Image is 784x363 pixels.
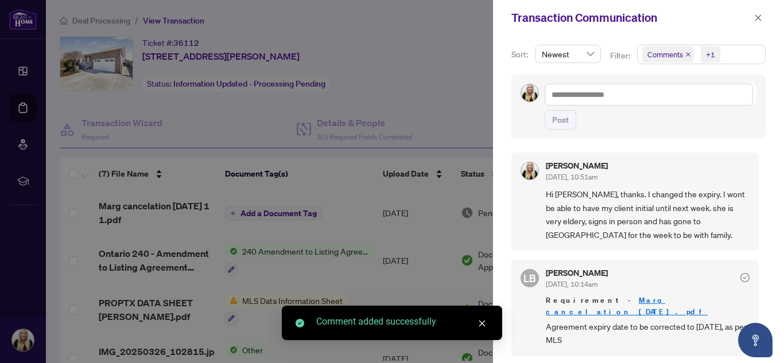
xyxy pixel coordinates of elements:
[546,173,597,181] span: [DATE], 10:51am
[546,162,608,170] h5: [PERSON_NAME]
[546,269,608,277] h5: [PERSON_NAME]
[523,270,536,286] span: LB
[546,320,750,347] span: Agreement expiry date to be corrected to [DATE], as per MLS
[478,319,486,327] span: close
[740,273,750,282] span: check-circle
[685,52,691,57] span: close
[521,162,538,179] img: Profile Icon
[542,45,594,63] span: Newest
[610,49,632,62] p: Filter:
[511,9,751,26] div: Transaction Communication
[316,315,488,329] div: Comment added successfully
[738,323,773,357] button: Open asap
[546,280,597,288] span: [DATE], 10:14am
[511,48,530,61] p: Sort:
[545,110,576,130] button: Post
[706,49,715,60] div: +1
[642,46,694,63] span: Comments
[521,84,538,102] img: Profile Icon
[546,188,750,241] span: Hi [PERSON_NAME], thanks. I changed the expiry. I wont be able to have my client initial until ne...
[296,319,304,327] span: check-circle
[476,317,488,330] a: Close
[647,49,683,60] span: Comments
[754,14,762,22] span: close
[546,295,750,318] span: Requirement -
